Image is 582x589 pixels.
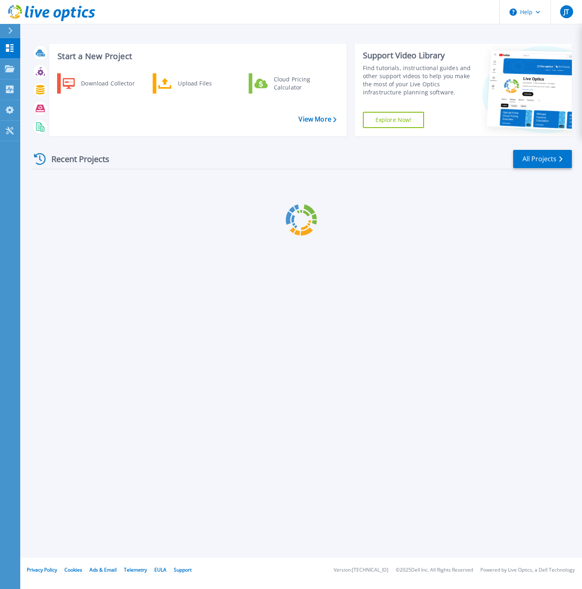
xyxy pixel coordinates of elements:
a: Upload Files [153,73,236,94]
a: Cookies [64,566,82,573]
a: Privacy Policy [27,566,57,573]
a: Telemetry [124,566,147,573]
a: Cloud Pricing Calculator [249,73,332,94]
div: Cloud Pricing Calculator [270,75,330,92]
li: Version: [TECHNICAL_ID] [334,568,388,573]
div: Upload Files [174,75,234,92]
a: All Projects [513,150,572,168]
h3: Start a New Project [58,52,336,61]
span: JT [564,9,569,15]
li: © 2025 Dell Inc. All Rights Reserved [396,568,473,573]
div: Download Collector [77,75,138,92]
li: Powered by Live Optics, a Dell Technology [480,568,575,573]
a: View More [298,115,336,123]
a: Explore Now! [363,112,424,128]
div: Recent Projects [31,149,120,169]
a: Download Collector [57,73,140,94]
a: Ads & Email [90,566,117,573]
a: Support [174,566,192,573]
div: Find tutorials, instructional guides and other support videos to help you make the most of your L... [363,64,471,96]
a: EULA [154,566,166,573]
div: Support Video Library [363,50,471,61]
